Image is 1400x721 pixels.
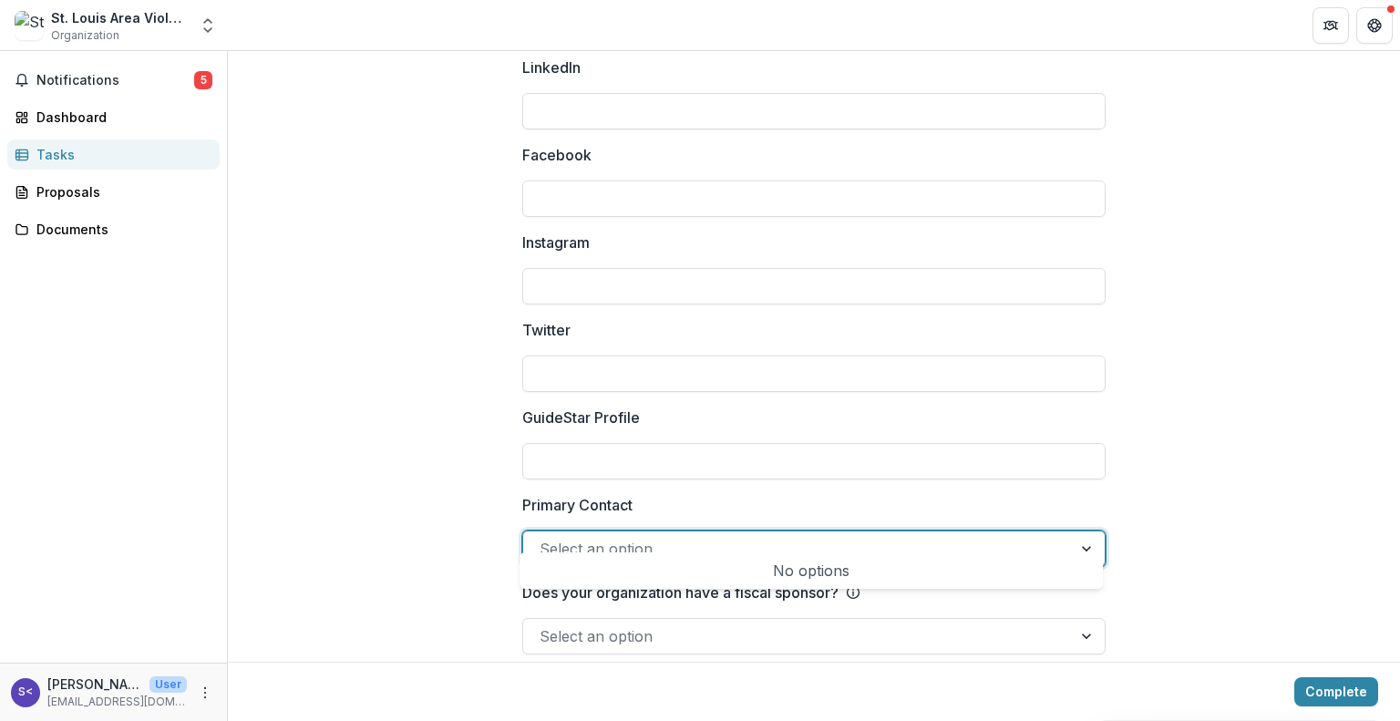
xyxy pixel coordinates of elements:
div: Select options list [520,552,1103,589]
button: Notifications5 [7,66,220,95]
img: St. Louis Area Violence Prevention Commission [15,11,44,40]
button: Complete [1294,677,1378,706]
p: LinkedIn [522,57,581,78]
div: Tasks [36,145,205,164]
p: Facebook [522,144,592,166]
span: 5 [194,71,212,89]
p: Twitter [522,319,571,341]
button: Partners [1312,7,1349,44]
div: Documents [36,220,205,239]
a: Dashboard [7,102,220,132]
div: No options [523,552,1099,589]
a: Proposals [7,177,220,207]
span: Notifications [36,73,194,88]
p: User [149,676,187,693]
div: Dashboard [36,108,205,127]
div: Proposals [36,182,205,201]
button: More [194,682,216,704]
p: Primary Contact [522,494,633,516]
div: St. Louis Area Violence Prevention Commission [51,8,188,27]
p: [PERSON_NAME] <[EMAIL_ADDRESS][DOMAIN_NAME]> [47,675,142,694]
button: Get Help [1356,7,1393,44]
button: Open entity switcher [195,7,221,44]
p: GuideStar Profile [522,407,640,428]
a: Documents [7,214,220,244]
p: Does your organization have a fiscal sponsor? [522,582,839,603]
a: Tasks [7,139,220,170]
p: [EMAIL_ADDRESS][DOMAIN_NAME] [47,694,187,710]
p: Instagram [522,232,590,253]
div: Serena Muhammad <smuhammad@stlmhb.org> [18,686,33,698]
span: Organization [51,27,119,44]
